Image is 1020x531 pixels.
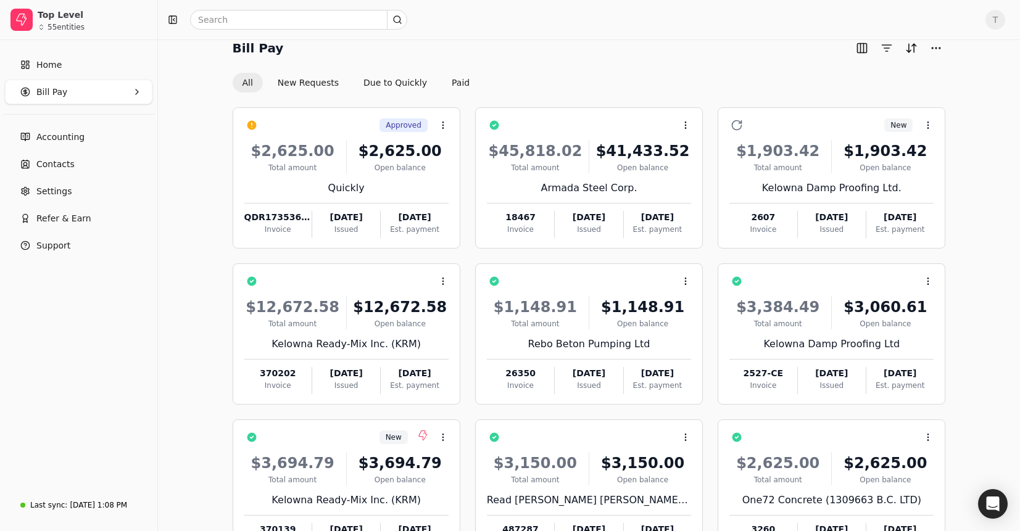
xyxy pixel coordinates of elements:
a: Accounting [5,125,152,149]
div: Kelowna Damp Proofing Ltd. [729,181,934,196]
div: Armada Steel Corp. [487,181,691,196]
button: T [985,10,1005,30]
div: $3,150.00 [594,452,691,474]
div: Est. payment [624,380,691,391]
div: Est. payment [381,224,448,235]
a: Home [5,52,152,77]
div: Kelowna Ready-Mix Inc. (KRM) [244,493,449,508]
div: Total amount [729,162,826,173]
div: Open Intercom Messenger [978,489,1008,519]
button: Due to Quickly [354,73,437,93]
div: $3,694.79 [244,452,341,474]
div: Total amount [487,162,584,173]
div: [DATE] [555,211,623,224]
div: QDR173536-3117 [244,211,312,224]
div: $3,384.49 [729,296,826,318]
div: 2527-CE [729,367,797,380]
span: Refer & Earn [36,212,91,225]
div: $3,150.00 [487,452,584,474]
div: Open balance [594,318,691,329]
div: [DATE] [866,211,934,224]
div: Total amount [729,318,826,329]
a: Settings [5,179,152,204]
button: More [926,38,946,58]
div: Invoice [244,224,312,235]
span: Bill Pay [36,86,67,99]
input: Search [190,10,407,30]
div: Invoice [729,224,797,235]
h2: Bill Pay [233,38,284,58]
div: Invoice filter options [233,73,480,93]
div: Total amount [244,474,341,485]
div: $1,903.42 [837,140,934,162]
div: [DATE] [381,211,448,224]
div: Open balance [594,162,691,173]
div: Top Level [38,9,147,21]
div: [DATE] [312,367,380,380]
div: $2,625.00 [244,140,341,162]
div: Open balance [837,474,934,485]
div: $1,148.91 [487,296,584,318]
span: Approved [386,120,421,131]
div: 2607 [729,211,797,224]
div: $41,433.52 [594,140,691,162]
div: Quickly [244,181,449,196]
a: Contacts [5,152,152,176]
div: 26350 [487,367,554,380]
button: All [233,73,263,93]
div: [DATE] 1:08 PM [70,500,127,511]
div: Issued [555,380,623,391]
div: Issued [798,380,866,391]
span: Support [36,239,70,252]
button: Support [5,233,152,258]
div: Open balance [352,474,449,485]
div: Issued [312,380,380,391]
div: Open balance [837,162,934,173]
div: Open balance [594,474,691,485]
div: Last sync: [30,500,67,511]
div: $45,818.02 [487,140,584,162]
div: [DATE] [798,211,866,224]
div: [DATE] [798,367,866,380]
button: New Requests [268,73,349,93]
div: Invoice [487,224,554,235]
div: $3,694.79 [352,452,449,474]
div: Kelowna Ready-Mix Inc. (KRM) [244,337,449,352]
a: Last sync:[DATE] 1:08 PM [5,494,152,516]
div: $3,060.61 [837,296,934,318]
div: Total amount [244,318,341,329]
div: [DATE] [312,211,380,224]
div: $2,625.00 [729,452,826,474]
span: Accounting [36,131,85,144]
div: Rebo Beton Pumping Ltd [487,337,691,352]
div: $1,148.91 [594,296,691,318]
div: $12,672.58 [352,296,449,318]
div: Open balance [352,162,449,173]
div: Invoice [487,380,554,391]
span: Settings [36,185,72,198]
div: $2,625.00 [352,140,449,162]
div: Est. payment [866,380,934,391]
div: Invoice [244,380,312,391]
div: One72 Concrete (1309663 B.C. LTD) [729,493,934,508]
div: [DATE] [555,367,623,380]
span: New [890,120,906,131]
span: New [386,432,402,443]
span: Contacts [36,158,75,171]
div: $2,625.00 [837,452,934,474]
div: [DATE] [624,211,691,224]
button: Bill Pay [5,80,152,104]
div: Issued [798,224,866,235]
div: Total amount [487,474,584,485]
div: 55 entities [48,23,85,31]
div: Total amount [729,474,826,485]
div: Invoice [729,380,797,391]
div: 370202 [244,367,312,380]
div: [DATE] [624,367,691,380]
div: $1,903.42 [729,140,826,162]
button: Sort [902,38,921,58]
div: Read [PERSON_NAME] [PERSON_NAME] Ltd. [487,493,691,508]
div: 18467 [487,211,554,224]
div: Open balance [837,318,934,329]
